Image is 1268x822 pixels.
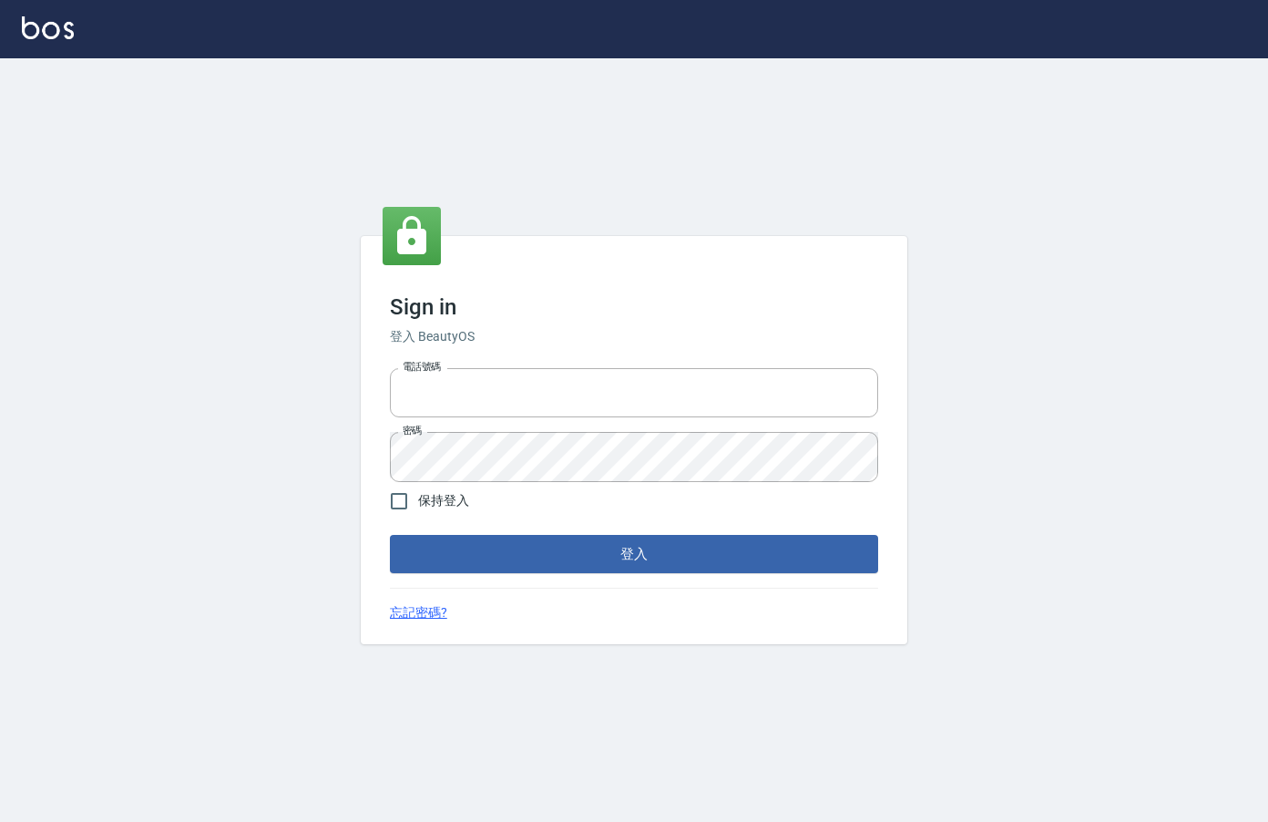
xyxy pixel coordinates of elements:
[403,360,441,374] label: 電話號碼
[403,424,422,437] label: 密碼
[390,535,878,573] button: 登入
[390,603,447,622] a: 忘記密碼?
[22,16,74,39] img: Logo
[418,491,469,510] span: 保持登入
[390,327,878,346] h6: 登入 BeautyOS
[390,294,878,320] h3: Sign in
